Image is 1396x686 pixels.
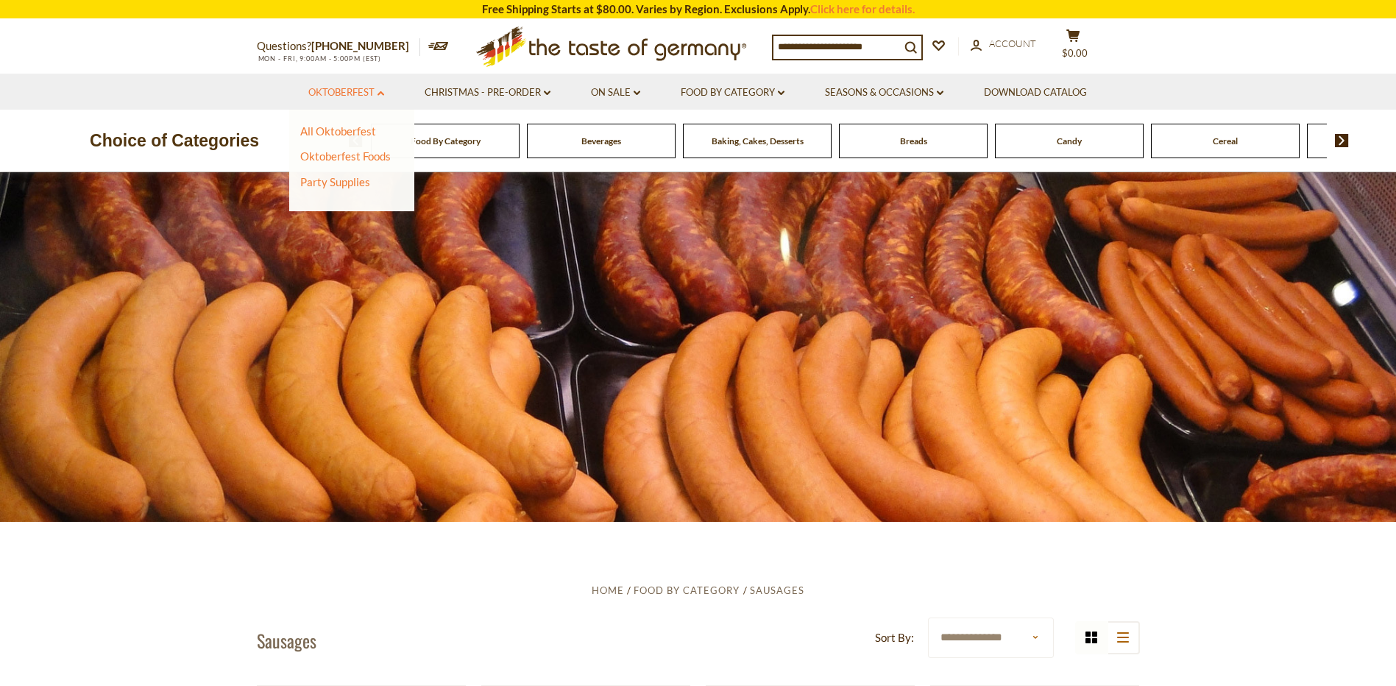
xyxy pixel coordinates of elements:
[300,175,370,188] a: Party Supplies
[308,85,384,101] a: Oktoberfest
[257,54,382,63] span: MON - FRI, 9:00AM - 5:00PM (EST)
[411,135,481,146] a: Food By Category
[1062,47,1088,59] span: $0.00
[810,2,915,15] a: Click here for details.
[825,85,943,101] a: Seasons & Occasions
[989,38,1036,49] span: Account
[300,124,376,138] a: All Oktoberfest
[592,584,624,596] a: Home
[311,39,409,52] a: [PHONE_NUMBER]
[712,135,804,146] a: Baking, Cakes, Desserts
[300,149,391,163] a: Oktoberfest Foods
[875,629,914,647] label: Sort By:
[750,584,804,596] a: Sausages
[425,85,550,101] a: Christmas - PRE-ORDER
[900,135,927,146] a: Breads
[257,629,316,651] h1: Sausages
[971,36,1036,52] a: Account
[634,584,740,596] a: Food By Category
[984,85,1087,101] a: Download Catalog
[1335,134,1349,147] img: next arrow
[1052,29,1096,66] button: $0.00
[1057,135,1082,146] a: Candy
[581,135,621,146] a: Beverages
[257,37,420,56] p: Questions?
[591,85,640,101] a: On Sale
[1213,135,1238,146] a: Cereal
[681,85,784,101] a: Food By Category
